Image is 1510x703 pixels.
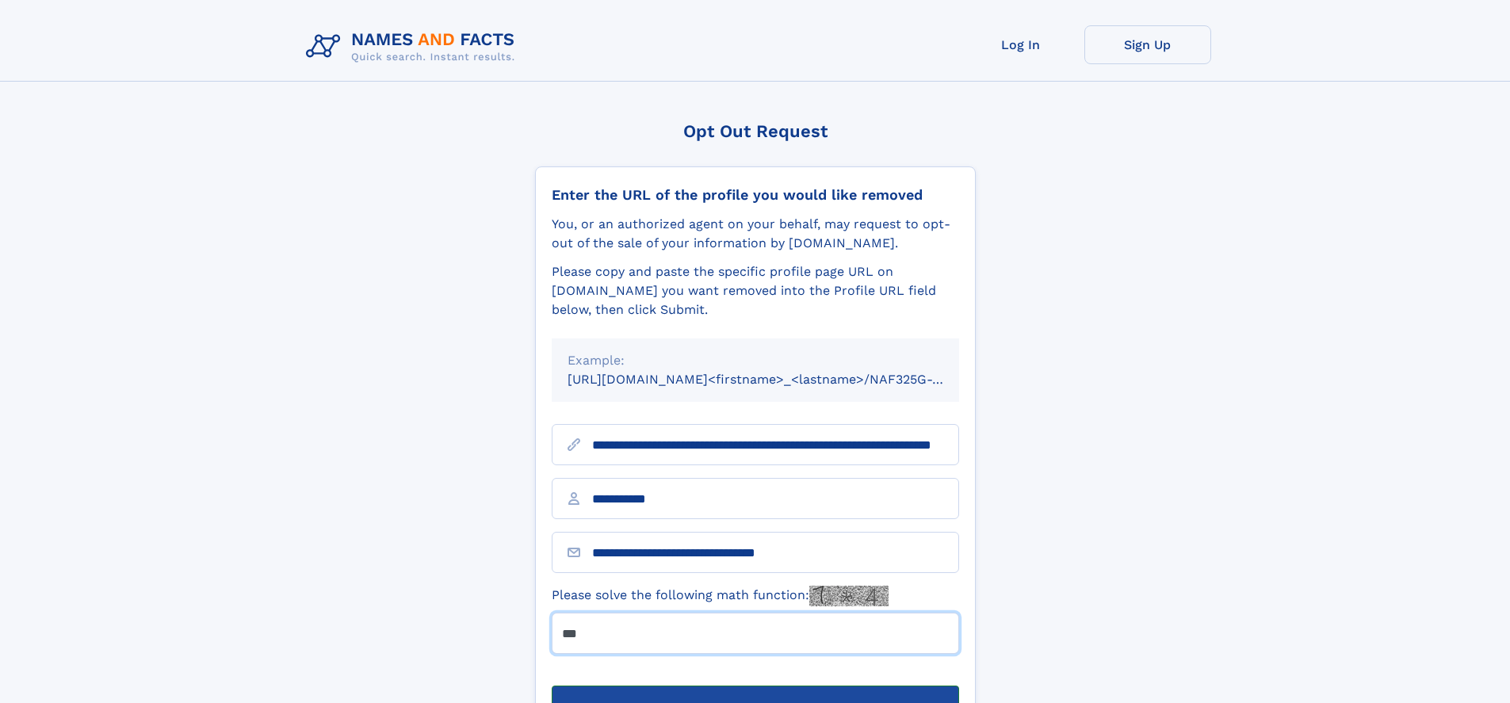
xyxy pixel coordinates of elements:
[958,25,1084,64] a: Log In
[552,262,959,319] div: Please copy and paste the specific profile page URL on [DOMAIN_NAME] you want removed into the Pr...
[552,215,959,253] div: You, or an authorized agent on your behalf, may request to opt-out of the sale of your informatio...
[535,121,976,141] div: Opt Out Request
[568,372,989,387] small: [URL][DOMAIN_NAME]<firstname>_<lastname>/NAF325G-xxxxxxxx
[300,25,528,68] img: Logo Names and Facts
[552,186,959,204] div: Enter the URL of the profile you would like removed
[1084,25,1211,64] a: Sign Up
[568,351,943,370] div: Example:
[552,586,889,606] label: Please solve the following math function:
